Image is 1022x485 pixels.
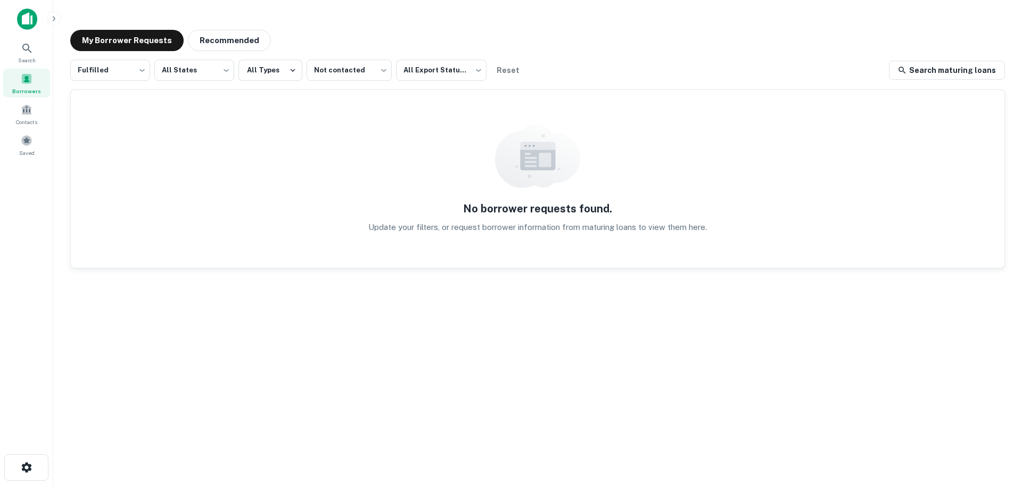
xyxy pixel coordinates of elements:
[238,60,302,81] button: All Types
[495,124,580,188] img: empty content
[368,221,707,234] p: Update your filters, or request borrower information from maturing loans to view them here.
[3,130,50,159] a: Saved
[154,56,234,84] div: All States
[463,201,612,217] h5: No borrower requests found.
[17,9,37,30] img: capitalize-icon.png
[3,100,50,128] a: Contacts
[188,30,271,51] button: Recommended
[491,60,525,81] button: Reset
[12,87,41,95] span: Borrowers
[889,61,1005,80] a: Search maturing loans
[307,56,392,84] div: Not contacted
[396,56,487,84] div: All Export Statuses
[16,118,37,126] span: Contacts
[3,38,50,67] a: Search
[70,30,184,51] button: My Borrower Requests
[969,400,1022,451] iframe: Chat Widget
[70,56,150,84] div: Fulfilled
[18,56,36,64] span: Search
[19,149,35,157] span: Saved
[3,69,50,97] a: Borrowers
